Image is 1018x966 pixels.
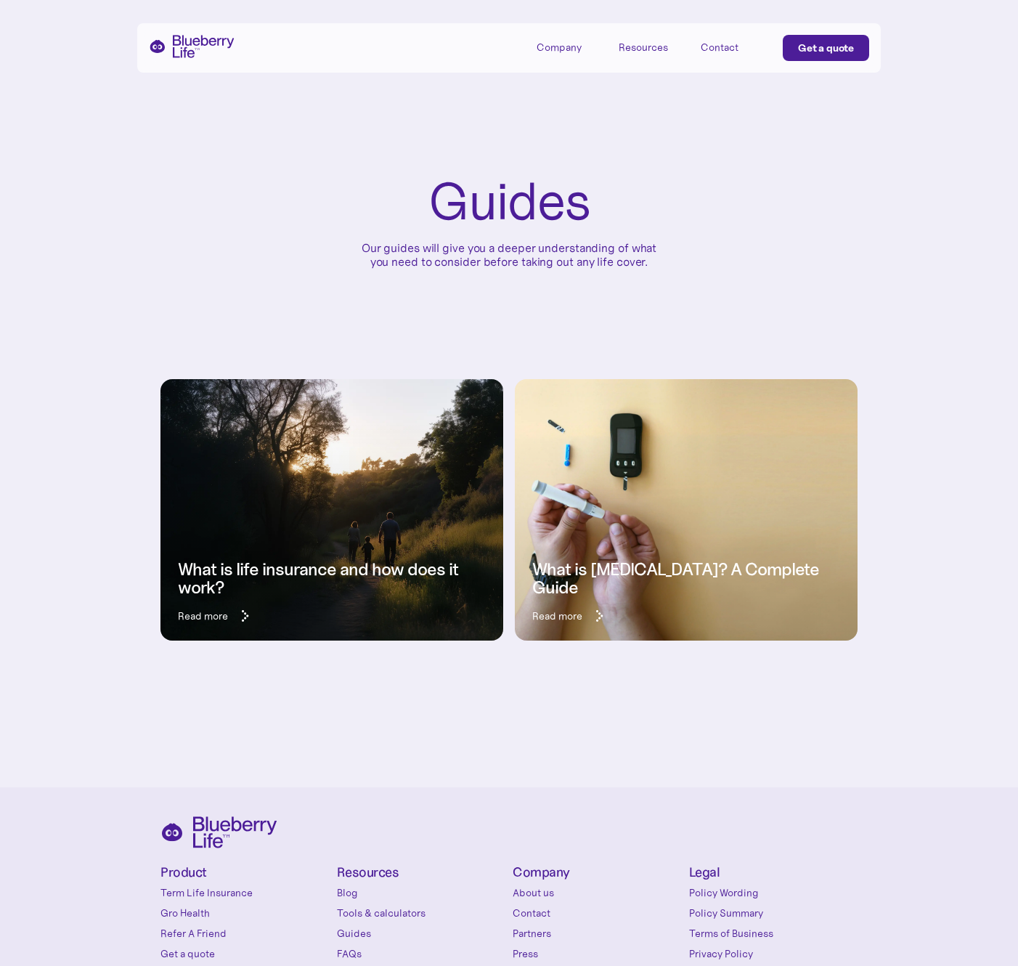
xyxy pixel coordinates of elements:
[619,35,684,59] div: Resources
[701,41,738,54] div: Contact
[515,423,858,641] a: What is [MEDICAL_DATA]? A Complete GuideRead more
[689,906,858,920] a: Policy Summary
[160,866,330,880] h4: Product
[337,885,506,900] a: Blog
[689,926,858,941] a: Terms of Business
[532,561,840,597] h3: What is [MEDICAL_DATA]? A Complete Guide
[357,241,661,269] p: Our guides will give you a deeper understanding of what you need to consider before taking out an...
[160,946,330,961] a: Get a quote
[160,926,330,941] a: Refer A Friend
[532,609,582,623] div: Read more
[783,35,869,61] a: Get a quote
[149,35,235,58] a: home
[160,885,330,900] a: Term Life Insurance
[701,35,766,59] a: Contact
[537,41,582,54] div: Company
[178,609,228,623] div: Read more
[537,35,602,59] div: Company
[337,926,506,941] a: Guides
[513,926,682,941] a: Partners
[619,41,668,54] div: Resources
[513,866,682,880] h4: Company
[798,41,854,55] div: Get a quote
[513,885,682,900] a: About us
[337,906,506,920] a: Tools & calculators
[513,906,682,920] a: Contact
[689,885,858,900] a: Policy Wording
[513,946,682,961] a: Press
[689,946,858,961] a: Privacy Policy
[160,906,330,920] a: Gro Health
[160,423,503,641] a: What is life insurance and how does it work?Read more
[689,866,858,880] h4: Legal
[337,866,506,880] h4: Resources
[178,561,486,597] h3: What is life insurance and how does it work?
[428,174,590,230] h1: Guides
[337,946,506,961] a: FAQs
